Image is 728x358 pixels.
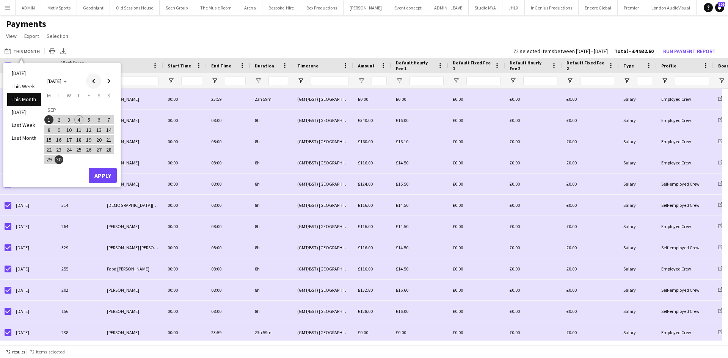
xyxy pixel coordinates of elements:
div: £0.00 [448,258,505,279]
span: 30 [55,155,64,164]
div: Salary [619,237,657,258]
div: Salary [619,280,657,300]
input: Timezone Filter Input [311,76,349,85]
div: 8h [250,258,293,279]
span: 17 [64,135,74,144]
li: Last Week [7,119,41,131]
span: 18 [74,135,83,144]
div: (GMT/BST) [GEOGRAPHIC_DATA] [293,89,353,109]
button: 10-09-2025 [64,125,74,134]
span: £340.00 [358,117,373,123]
button: 29-09-2025 [44,155,54,164]
li: Last Month [7,131,41,144]
div: £0.00 [448,280,505,300]
button: Open Filter Menu [255,77,262,84]
div: Employed Crew [657,131,714,152]
span: £116.00 [358,224,373,229]
button: Next month [101,73,116,89]
span: [PERSON_NAME] [107,181,139,187]
button: 12-09-2025 [84,125,94,134]
div: 00:00 [163,216,207,237]
div: £0.00 [505,237,562,258]
div: £15.50 [391,174,448,194]
button: 03-09-2025 [64,115,74,125]
button: 05-09-2025 [84,115,94,125]
div: £0.00 [391,322,448,343]
button: Open Filter Menu [211,77,218,84]
input: Default Hourly Fee 1 Filter Input [409,76,444,85]
div: Salary [619,174,657,194]
button: 28-09-2025 [104,145,114,155]
div: £0.00 [562,195,619,216]
input: Type Filter Input [637,76,652,85]
span: 4 [74,115,83,124]
button: Open Filter Menu [396,77,403,84]
div: £0.00 [562,258,619,279]
button: Premier [618,0,645,15]
span: Duration [255,63,274,69]
span: View [6,33,17,39]
span: 10 [64,125,74,134]
div: Salary [619,258,657,279]
div: Self-employed Crew [657,301,714,322]
button: 30-09-2025 [54,155,64,164]
span: £116.00 [358,266,373,272]
span: S [107,92,110,99]
span: 27 [94,145,104,154]
li: [DATE] [7,67,41,80]
button: Bespoke-Hire [262,0,300,15]
span: Default Hourly Fee 2 [510,60,548,71]
span: 20 [94,135,104,144]
div: (GMT/BST) [GEOGRAPHIC_DATA] [293,216,353,237]
span: £160.00 [358,139,373,144]
div: £0.00 [562,322,619,343]
button: Open Filter Menu [510,77,516,84]
button: 24-09-2025 [64,145,74,155]
div: Employed Crew [657,258,714,279]
div: 00:00 [163,195,207,216]
div: 8h [250,131,293,152]
span: 16 [55,135,64,144]
button: Goodnight [77,0,110,15]
button: Old Sessions House [110,0,160,15]
button: 17-09-2025 [64,135,74,145]
span: [PERSON_NAME] [107,96,139,102]
a: Export [21,31,42,41]
button: Studio MYA [469,0,502,15]
div: £0.00 [505,195,562,216]
div: £0.00 [448,152,505,173]
button: 15-09-2025 [44,135,54,145]
span: [DATE] [47,78,61,84]
div: 8h [250,301,293,322]
span: Timezone [297,63,318,69]
a: View [3,31,20,41]
span: [PERSON_NAME] [107,117,139,123]
div: £0.00 [505,110,562,131]
div: [DATE] [11,216,57,237]
div: 8h [250,280,293,300]
div: £0.00 [562,152,619,173]
div: 08:00 [207,237,250,258]
span: [PERSON_NAME] [PERSON_NAME] [107,245,172,250]
button: [PERSON_NAME] [344,0,388,15]
div: Salary [619,216,657,237]
div: [DATE] [11,195,57,216]
span: Workforce ID [61,60,89,71]
app-action-btn: Export XLSX [59,47,68,56]
div: £0.00 [448,110,505,131]
span: 2 [55,115,64,124]
button: The Music Room [194,0,238,15]
div: Employed Crew [657,89,714,109]
div: £0.00 [562,110,619,131]
div: £0.00 [505,89,562,109]
div: £0.00 [448,131,505,152]
button: 22-09-2025 [44,145,54,155]
span: Export [24,33,39,39]
div: £0.00 [562,301,619,322]
div: £0.00 [505,216,562,237]
span: [DEMOGRAPHIC_DATA][PERSON_NAME] [107,202,184,208]
span: £0.00 [358,96,368,102]
div: [DATE] [11,280,57,300]
div: Employed Crew [657,152,714,173]
div: 08:00 [207,131,250,152]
